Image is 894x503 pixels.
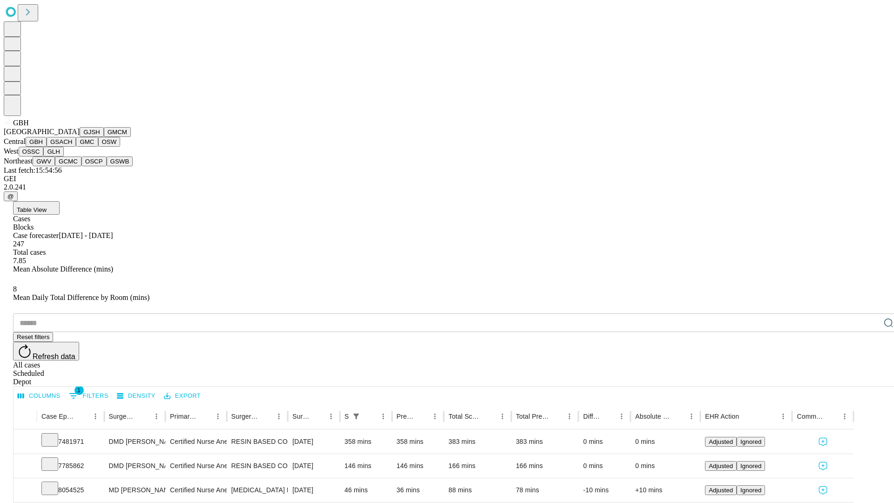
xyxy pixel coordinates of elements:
button: Menu [496,410,509,423]
button: GLH [43,147,63,156]
div: 0 mins [635,454,696,478]
button: Sort [602,410,615,423]
span: Table View [17,206,47,213]
span: Refresh data [33,353,75,360]
span: Total cases [13,248,46,256]
div: RESIN BASED COMPOSITE 1 SURFACE, POSTERIOR [231,454,283,478]
button: Menu [325,410,338,423]
button: OSCP [81,156,107,166]
div: GEI [4,175,890,183]
div: [DATE] [292,454,335,478]
div: Certified Nurse Anesthetist [170,478,222,502]
button: Sort [483,410,496,423]
span: GBH [13,119,29,127]
button: Menu [150,410,163,423]
div: 78 mins [516,478,574,502]
button: GSACH [47,137,76,147]
div: DMD [PERSON_NAME] [PERSON_NAME] Dmd [109,430,161,454]
div: Predicted In Room Duration [397,413,415,420]
button: OSSC [19,147,44,156]
span: Ignored [740,438,761,445]
button: Menu [89,410,102,423]
div: Certified Nurse Anesthetist [170,454,222,478]
span: Ignored [740,487,761,494]
div: Absolute Difference [635,413,671,420]
button: Expand [18,458,32,475]
span: @ [7,193,14,200]
button: Menu [377,410,390,423]
span: [DATE] - [DATE] [59,231,113,239]
div: [MEDICAL_DATA] FLEXIBLE PROXIMAL DIAGNOSTIC [231,478,283,502]
button: @ [4,191,18,201]
div: +10 mins [635,478,696,502]
button: Sort [825,410,838,423]
div: Certified Nurse Anesthetist [170,430,222,454]
span: Reset filters [17,333,49,340]
span: Adjusted [709,462,733,469]
span: 1 [74,386,84,395]
button: Sort [364,410,377,423]
span: [GEOGRAPHIC_DATA] [4,128,80,136]
span: 247 [13,240,24,248]
button: Sort [259,410,272,423]
button: Adjusted [705,461,737,471]
div: Primary Service [170,413,197,420]
div: 358 mins [397,430,440,454]
button: Adjusted [705,485,737,495]
div: Total Scheduled Duration [448,413,482,420]
div: 383 mins [448,430,507,454]
button: Menu [685,410,698,423]
button: Ignored [737,485,765,495]
button: Density [115,389,158,403]
button: Menu [272,410,285,423]
button: Sort [672,410,685,423]
div: Difference [583,413,601,420]
button: GJSH [80,127,104,137]
span: Mean Absolute Difference (mins) [13,265,113,273]
div: 383 mins [516,430,574,454]
div: Case Epic Id [41,413,75,420]
button: Show filters [67,388,111,403]
button: Ignored [737,461,765,471]
button: Sort [76,410,89,423]
span: 7.85 [13,257,26,265]
button: GMCM [104,127,131,137]
div: 146 mins [397,454,440,478]
div: -10 mins [583,478,626,502]
button: Table View [13,201,60,215]
div: 2.0.241 [4,183,890,191]
button: Export [162,389,203,403]
div: RESIN BASED COMPOSITE 4/OR MORE SURFACES, ANTERIOR [231,430,283,454]
span: Adjusted [709,438,733,445]
button: OSW [98,137,121,147]
button: Expand [18,434,32,450]
span: Mean Daily Total Difference by Room (mins) [13,293,149,301]
button: GBH [26,137,47,147]
div: EHR Action [705,413,739,420]
span: Central [4,137,26,145]
span: West [4,147,19,155]
button: Menu [563,410,576,423]
span: Case forecaster [13,231,59,239]
div: 36 mins [397,478,440,502]
div: 358 mins [345,430,387,454]
button: Menu [428,410,441,423]
button: Sort [198,410,211,423]
span: Northeast [4,157,33,165]
div: Surgeon Name [109,413,136,420]
button: Show filters [350,410,363,423]
span: Ignored [740,462,761,469]
div: 88 mins [448,478,507,502]
button: Refresh data [13,342,79,360]
div: 166 mins [448,454,507,478]
div: Surgery Date [292,413,311,420]
button: GCMC [55,156,81,166]
div: 0 mins [583,454,626,478]
div: MD [PERSON_NAME] [PERSON_NAME] Md [109,478,161,502]
button: Sort [312,410,325,423]
button: Ignored [737,437,765,447]
div: Total Predicted Duration [516,413,549,420]
span: Last fetch: 15:54:56 [4,166,62,174]
div: 46 mins [345,478,387,502]
button: Menu [777,410,790,423]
